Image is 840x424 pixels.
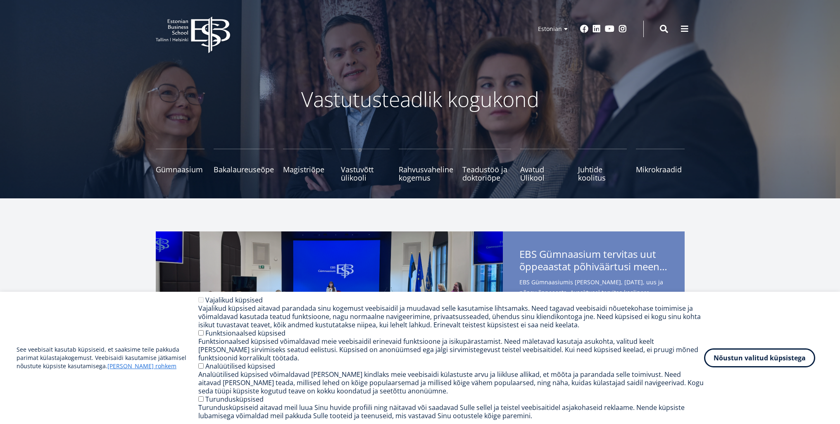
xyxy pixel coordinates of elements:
[462,149,511,182] a: Teadustöö ja doktoriõpe
[341,165,390,182] span: Vastuvõtt ülikooli
[198,337,704,362] div: Funktsionaalsed küpsised võimaldavad meie veebisaidil erinevaid funktsioone ja isikupärastamist. ...
[156,231,503,388] img: a
[214,149,274,182] a: Bakalaureuseõpe
[619,25,627,33] a: Instagram
[214,165,274,174] span: Bakalaureuseõpe
[578,165,627,182] span: Juhtide koolitus
[462,165,511,182] span: Teadustöö ja doktoriõpe
[636,149,685,182] a: Mikrokraadid
[605,25,614,33] a: Youtube
[205,295,263,305] label: Vajalikud küpsised
[156,165,205,174] span: Gümnaasium
[107,362,176,370] a: [PERSON_NAME] rohkem
[198,304,704,329] div: Vajalikud küpsised aitavad parandada sinu kogemust veebisaidil ja muudavad selle kasutamise lihts...
[520,149,569,182] a: Avatud Ülikool
[580,25,588,33] a: Facebook
[399,149,453,182] a: Rahvusvaheline kogemus
[399,165,453,182] span: Rahvusvaheline kogemus
[578,149,627,182] a: Juhtide koolitus
[341,149,390,182] a: Vastuvõtt ülikooli
[17,345,198,370] p: See veebisait kasutab küpsiseid, et saaksime teile pakkuda parimat külastajakogemust. Veebisaidi ...
[205,329,286,338] label: Funktsionaalsed küpsised
[593,25,601,33] a: Linkedin
[520,165,569,182] span: Avatud Ülikool
[704,348,815,367] button: Nõustun valitud küpsistega
[636,165,685,174] span: Mikrokraadid
[205,362,275,371] label: Analüütilised küpsised
[156,149,205,182] a: Gümnaasium
[201,87,639,112] p: Vastutusteadlik kogukond
[519,248,668,275] span: EBS Gümnaasium tervitas uut
[205,395,264,404] label: Turundusküpsised
[198,403,704,420] div: Turundusküpsiseid aitavad meil luua Sinu huvide profiili ning näitavad või saadavad Sulle sellel ...
[519,260,668,273] span: õppeaastat põhiväärtusi meenutades
[283,165,332,174] span: Magistriõpe
[198,370,704,395] div: Analüütilised küpsised võimaldavad [PERSON_NAME] kindlaks meie veebisaidi külastuste arvu ja liik...
[519,277,668,342] span: EBS Gümnaasiumis [PERSON_NAME], [DATE], uus ja põnev õppeaasta. Avaaktusel tervitas koolipere dir...
[283,149,332,182] a: Magistriõpe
